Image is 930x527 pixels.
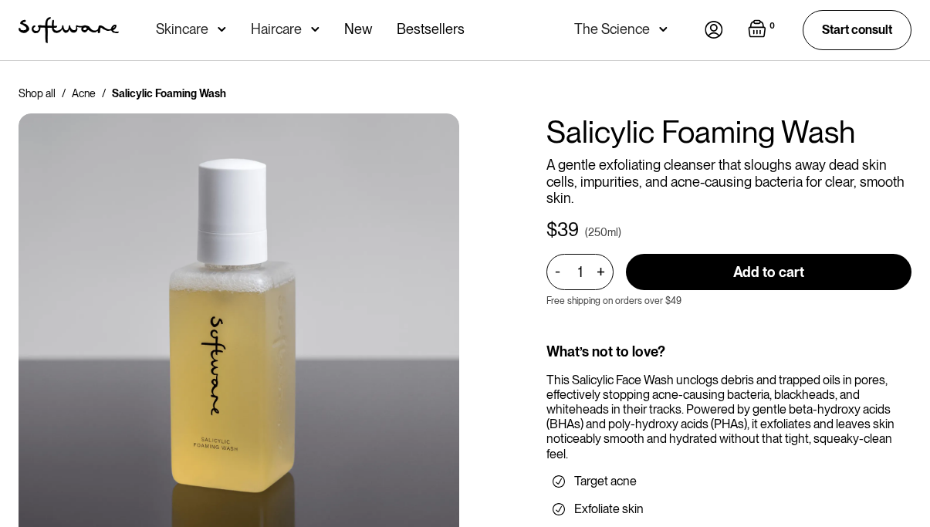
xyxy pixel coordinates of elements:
img: Software Logo [19,17,119,43]
li: Exfoliate skin [553,502,905,517]
a: Open empty cart [748,19,778,41]
div: Salicylic Foaming Wash [112,86,226,101]
p: A gentle exfoliating cleanser that sloughs away dead skin cells, impurities, and acne-causing bac... [546,157,911,207]
div: / [102,86,106,101]
div: + [592,263,609,281]
img: arrow down [311,22,320,37]
li: Target acne [553,474,905,489]
h1: Salicylic Foaming Wash [546,113,911,150]
div: The Science [574,22,650,37]
div: - [555,263,565,280]
p: Free shipping on orders over $49 [546,296,681,306]
a: Acne [72,86,96,101]
a: home [19,17,119,43]
div: What’s not to love? [546,343,911,360]
img: arrow down [659,22,668,37]
div: 39 [557,219,579,242]
div: 0 [766,19,778,33]
div: / [62,86,66,101]
a: Start consult [803,10,911,49]
div: This Salicylic Face Wash unclogs debris and trapped oils in pores, effectively stopping acne-caus... [546,373,911,461]
img: arrow down [218,22,226,37]
div: Haircare [251,22,302,37]
a: Shop all [19,86,56,101]
div: $ [546,219,557,242]
div: Skincare [156,22,208,37]
div: (250ml) [585,225,621,240]
input: Add to cart [626,254,911,290]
